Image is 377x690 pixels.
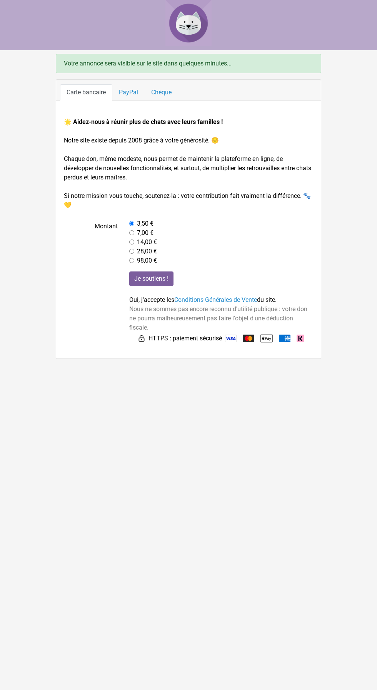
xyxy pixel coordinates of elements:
input: Je soutiens ! [129,271,173,286]
label: 14,00 € [137,238,157,247]
label: 98,00 € [137,256,157,265]
span: Nous ne sommes pas encore reconnu d'utilité publique : votre don ne pourra malheureusement pas fa... [129,305,307,331]
img: Mastercard [243,335,254,342]
form: Notre site existe depuis 2008 grâce à votre générosité. ☺️ Chaque don, même modeste, nous permet ... [64,117,313,345]
img: Visa [225,335,237,342]
a: Chèque [145,84,178,100]
span: Oui, j'accepte les du site. [129,296,277,303]
img: HTTPS : paiement sécurisé [138,335,145,342]
a: Carte bancaire [60,84,112,100]
strong: 🌟 Aidez-nous à réunir plus de chats avec leurs familles ! [64,118,223,126]
a: Conditions Générales de Vente [174,296,257,303]
label: 28,00 € [137,247,157,256]
img: American Express [279,335,290,342]
img: Apple Pay [260,332,273,345]
img: Klarna [297,335,304,342]
label: 3,50 € [137,219,153,228]
label: Montant [58,219,123,265]
a: PayPal [112,84,145,100]
div: Votre annonce sera visible sur le site dans quelques minutes... [56,54,321,73]
span: HTTPS : paiement sécurisé [148,334,222,343]
label: 7,00 € [137,228,153,238]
